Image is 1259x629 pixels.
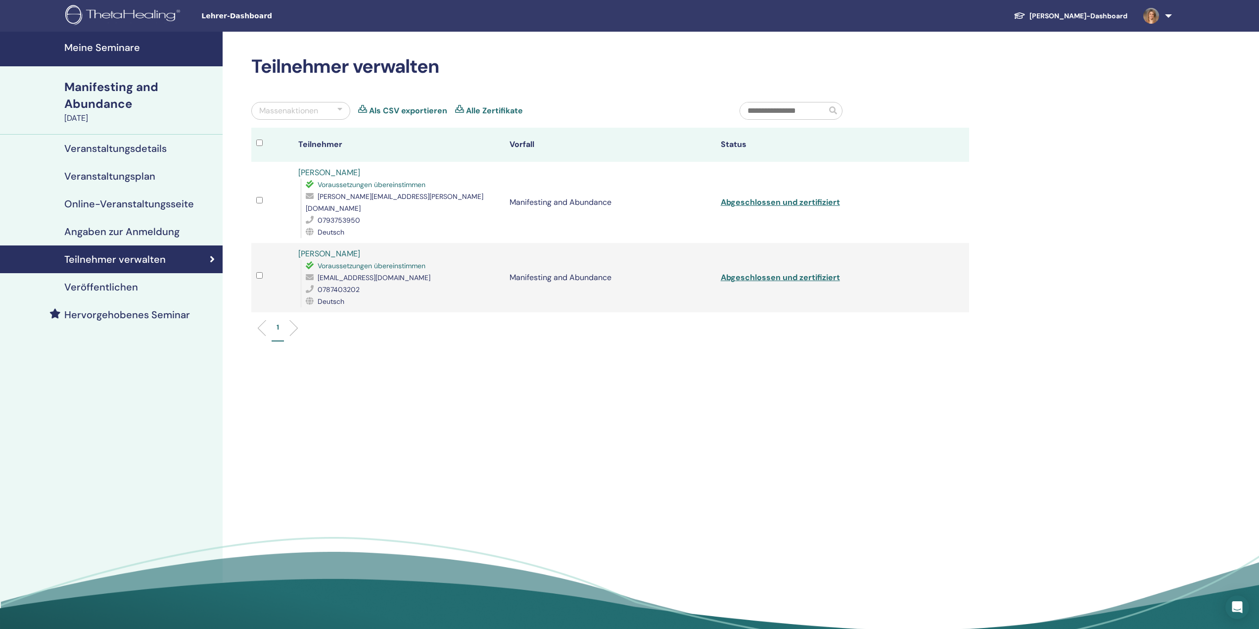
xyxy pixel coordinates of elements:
[318,273,430,282] span: [EMAIL_ADDRESS][DOMAIN_NAME]
[251,55,969,78] h2: Teilnehmer verwalten
[64,281,138,293] h4: Veröffentlichen
[58,79,223,124] a: Manifesting and Abundance[DATE]
[64,253,166,265] h4: Teilnehmer verwalten
[1143,8,1159,24] img: default.jpg
[466,105,523,117] a: Alle Zertifikate
[318,180,425,189] span: Voraussetzungen übereinstimmen
[201,11,350,21] span: Lehrer-Dashboard
[64,226,180,238] h4: Angaben zur Anmeldung
[318,216,360,225] span: 0793753950
[369,105,447,117] a: Als CSV exportieren
[505,128,716,162] th: Vorfall
[64,143,167,154] h4: Veranstaltungsdetails
[505,243,716,312] td: Manifesting and Abundance
[64,79,217,112] div: Manifesting and Abundance
[298,248,360,259] a: [PERSON_NAME]
[318,297,344,306] span: Deutsch
[298,167,360,178] a: [PERSON_NAME]
[293,128,505,162] th: Teilnehmer
[1006,7,1135,25] a: [PERSON_NAME]-Dashboard
[1225,595,1249,619] div: Open Intercom Messenger
[64,198,194,210] h4: Online-Veranstaltungsseite
[716,128,927,162] th: Status
[318,285,360,294] span: 0787403202
[721,197,840,207] a: Abgeschlossen und zertifiziert
[721,272,840,283] a: Abgeschlossen und zertifiziert
[318,228,344,237] span: Deutsch
[64,309,190,321] h4: Hervorgehobenes Seminar
[1014,11,1026,20] img: graduation-cap-white.svg
[64,170,155,182] h4: Veranstaltungsplan
[318,261,425,270] span: Voraussetzungen übereinstimmen
[259,105,318,117] div: Massenaktionen
[277,322,279,333] p: 1
[64,42,217,53] h4: Meine Seminare
[306,192,483,213] span: [PERSON_NAME][EMAIL_ADDRESS][PERSON_NAME][DOMAIN_NAME]
[65,5,184,27] img: logo.png
[64,112,217,124] div: [DATE]
[505,162,716,243] td: Manifesting and Abundance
